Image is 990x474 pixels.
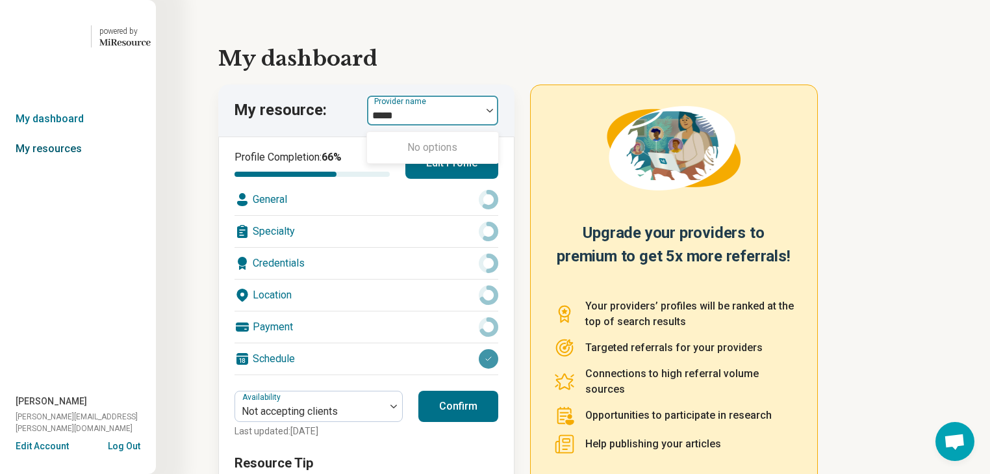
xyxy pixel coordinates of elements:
[242,393,283,402] label: Availability
[235,343,498,375] div: Schedule
[935,422,974,461] div: Open chat
[5,21,151,52] a: Geode Healthpowered by
[16,411,156,434] span: [PERSON_NAME][EMAIL_ADDRESS][PERSON_NAME][DOMAIN_NAME]
[235,216,498,247] div: Specialty
[585,340,763,356] p: Targeted referrals for your providers
[585,408,772,423] p: Opportunities to participate in research
[218,43,928,74] h1: My dashboard
[108,440,140,450] button: Log Out
[374,97,429,106] label: Provider name
[235,425,403,438] p: Last updated: [DATE]
[554,221,794,283] h2: Upgrade your providers to premium to get 5x more referrals!
[234,99,327,122] p: My resource:
[235,248,498,279] div: Credentials
[585,366,794,397] p: Connections to high referral volume sources
[16,440,69,453] button: Edit Account
[16,395,87,408] span: [PERSON_NAME]
[367,135,498,161] div: No options
[235,311,498,343] div: Payment
[585,298,794,330] p: Your providers’ profiles will be ranked at the top of search results
[235,150,390,177] div: Profile Completion:
[585,436,721,452] p: Help publishing your articles
[235,454,498,472] h3: Resource Tip
[5,21,83,52] img: Geode Health
[99,25,151,37] div: powered by
[322,151,342,163] span: 66 %
[235,184,498,215] div: General
[418,391,498,422] button: Confirm
[235,280,498,311] div: Location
